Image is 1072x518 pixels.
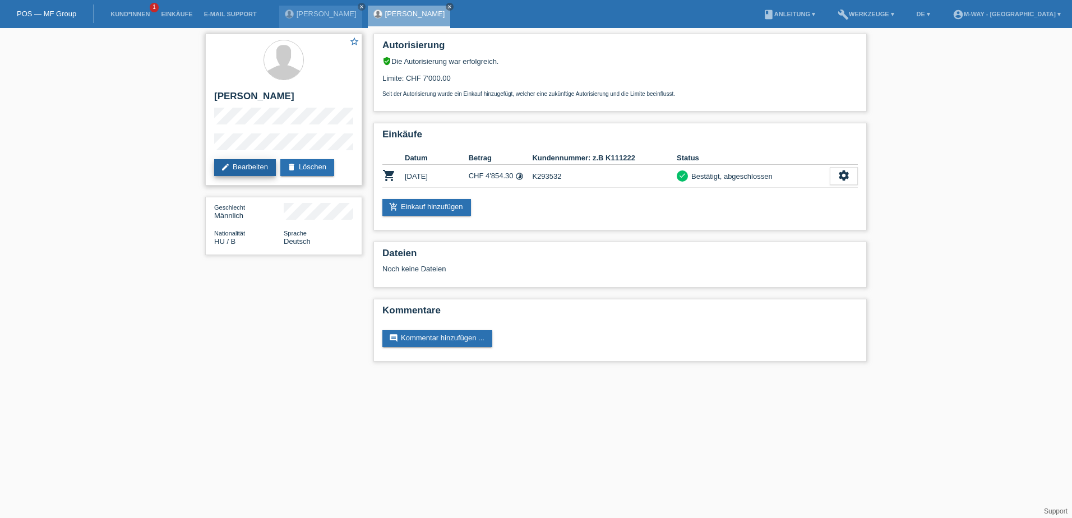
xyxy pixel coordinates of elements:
a: [PERSON_NAME] [385,10,445,18]
i: star_border [349,36,359,47]
i: delete [287,163,296,172]
a: Support [1044,507,1068,515]
i: POSP00028036 [382,169,396,182]
a: commentKommentar hinzufügen ... [382,330,492,347]
a: [PERSON_NAME] [297,10,357,18]
a: bookAnleitung ▾ [757,11,821,17]
a: add_shopping_cartEinkauf hinzufügen [382,199,471,216]
i: account_circle [953,9,964,20]
a: E-Mail Support [198,11,262,17]
i: check [678,172,686,179]
span: 1 [150,3,159,12]
th: Status [677,151,830,165]
div: Limite: CHF 7'000.00 [382,66,858,97]
a: close [358,3,366,11]
h2: Dateien [382,248,858,265]
span: Ungarn / B / 01.04.2013 [214,237,235,246]
th: Kundennummer: z.B K111222 [532,151,677,165]
i: comment [389,334,398,343]
th: Betrag [469,151,533,165]
span: Geschlecht [214,204,245,211]
h2: Autorisierung [382,40,858,57]
a: account_circlem-way - [GEOGRAPHIC_DATA] ▾ [947,11,1066,17]
i: add_shopping_cart [389,202,398,211]
th: Datum [405,151,469,165]
td: [DATE] [405,165,469,188]
i: close [447,4,452,10]
i: settings [838,169,850,182]
a: Kund*innen [105,11,155,17]
div: Männlich [214,203,284,220]
h2: Kommentare [382,305,858,322]
i: verified_user [382,57,391,66]
p: Seit der Autorisierung wurde ein Einkauf hinzugefügt, welcher eine zukünftige Autorisierung und d... [382,91,858,97]
td: CHF 4'854.30 [469,165,533,188]
i: edit [221,163,230,172]
div: Bestätigt, abgeschlossen [688,170,773,182]
td: K293532 [532,165,677,188]
div: Noch keine Dateien [382,265,725,273]
a: buildWerkzeuge ▾ [832,11,900,17]
a: close [446,3,454,11]
i: book [763,9,774,20]
a: DE ▾ [911,11,936,17]
i: Fixe Raten (36 Raten) [515,172,524,181]
a: editBearbeiten [214,159,276,176]
a: deleteLöschen [280,159,334,176]
span: Sprache [284,230,307,237]
i: build [838,9,849,20]
div: Die Autorisierung war erfolgreich. [382,57,858,66]
h2: Einkäufe [382,129,858,146]
h2: [PERSON_NAME] [214,91,353,108]
span: Deutsch [284,237,311,246]
a: Einkäufe [155,11,198,17]
span: Nationalität [214,230,245,237]
a: star_border [349,36,359,48]
i: close [359,4,364,10]
a: POS — MF Group [17,10,76,18]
